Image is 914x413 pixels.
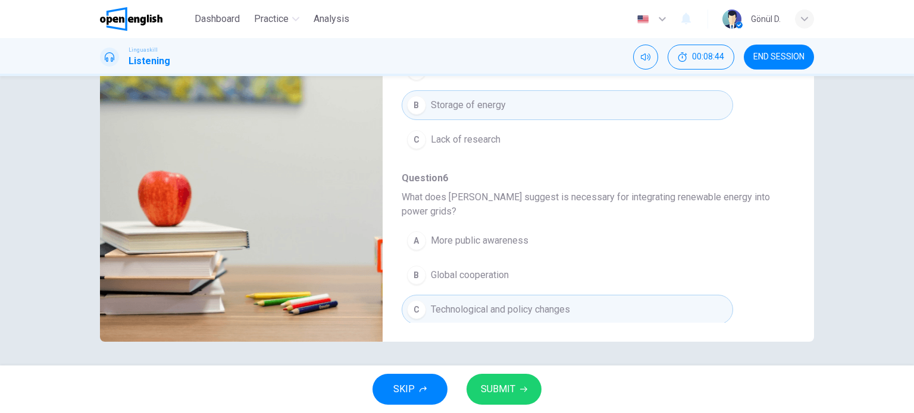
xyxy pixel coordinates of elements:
button: Practice [249,8,304,30]
button: 00:08:44 [668,45,734,70]
button: Analysis [309,8,354,30]
div: Hide [668,45,734,70]
span: Storage of energy [431,98,506,112]
span: Practice [254,12,289,26]
div: C [407,300,426,319]
span: END SESSION [753,52,805,62]
span: SKIP [393,381,415,398]
span: Linguaskill [129,46,158,54]
button: Dashboard [190,8,245,30]
img: en [636,15,650,24]
span: Global cooperation [431,268,509,282]
div: Mute [633,45,658,70]
img: OpenEnglish logo [100,7,162,31]
img: Listen to Dr. Helen Smith discussing recent advancements in renewable energy. [100,52,383,342]
div: C [407,130,426,149]
div: A [407,231,426,250]
button: CTechnological and policy changes [402,295,733,324]
button: CLack of research [402,125,733,155]
span: SUBMIT [481,381,515,398]
span: What does [PERSON_NAME] suggest is necessary for integrating renewable energy into power grids? [402,190,776,219]
span: More public awareness [431,234,528,248]
span: 00:08:44 [692,52,724,62]
span: Dashboard [195,12,240,26]
span: Question 6 [402,171,776,185]
div: B [407,266,426,285]
a: OpenEnglish logo [100,7,190,31]
button: SUBMIT [467,374,541,405]
button: END SESSION [744,45,814,70]
span: Technological and policy changes [431,302,570,317]
button: AMore public awareness [402,226,733,256]
img: Profile picture [722,10,741,29]
button: BGlobal cooperation [402,260,733,290]
button: BStorage of energy [402,90,733,120]
span: Lack of research [431,133,500,147]
div: B [407,96,426,115]
button: SKIP [373,374,447,405]
span: Analysis [314,12,349,26]
div: Gönül D. [751,12,781,26]
h1: Listening [129,54,170,68]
